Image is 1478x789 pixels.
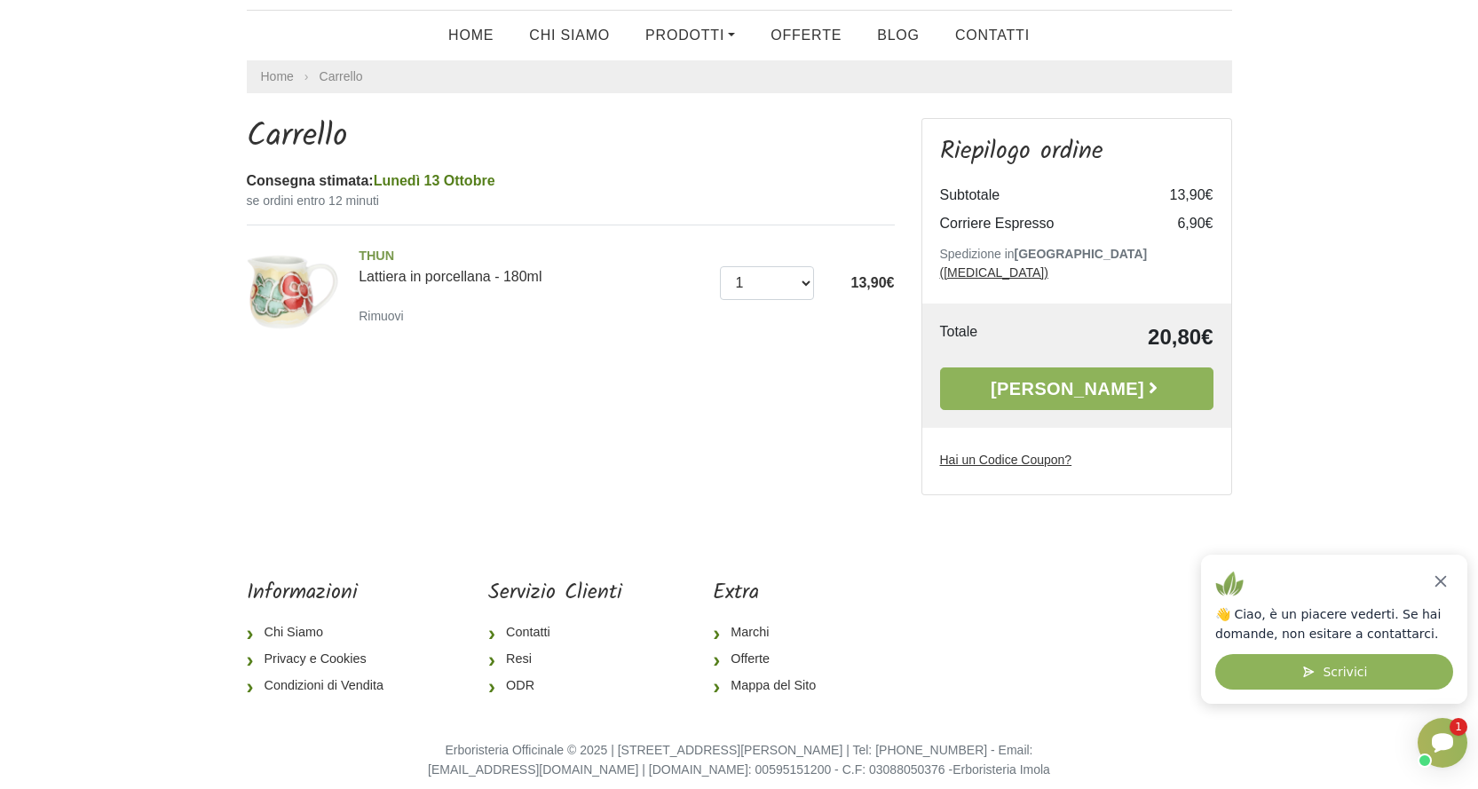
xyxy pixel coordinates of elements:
td: 20,80€ [1040,321,1213,353]
a: Chi Siamo [511,18,628,53]
td: 13,90€ [1142,181,1213,209]
h5: Informazioni [247,580,398,606]
span: THUN [359,247,707,266]
a: Privacy e Cookies [247,646,398,673]
p: Spedizione in [940,245,1213,282]
a: OFFERTE [753,18,859,53]
a: Resi [488,646,622,673]
a: Home [261,67,294,86]
a: Contatti [488,619,622,646]
a: Blog [859,18,937,53]
td: 6,90€ [1142,209,1213,238]
a: Home [431,18,511,53]
a: ODR [488,673,622,699]
h1: Carrello [247,118,895,156]
iframe: Smartsupp widget button [1418,718,1467,768]
u: Hai un Codice Coupon? [940,453,1072,467]
a: Chi Siamo [247,619,398,646]
small: se ordini entro 12 minuti [247,192,895,210]
img: Lattiera in porcellana - 180ml [241,240,346,345]
a: Contatti [937,18,1047,53]
a: Erboristeria Imola [952,762,1050,777]
nav: breadcrumb [247,60,1232,93]
a: Marchi [713,619,830,646]
small: Erboristeria Officinale © 2025 | [STREET_ADDRESS][PERSON_NAME] | Tel: [PHONE_NUMBER] - Email: [EM... [428,743,1050,777]
a: Prodotti [628,18,753,53]
a: Condizioni di Vendita [247,673,398,699]
a: Carrello [320,69,363,83]
h5: Extra [713,580,830,606]
td: Corriere Espresso [940,209,1142,238]
a: Rimuovi [359,304,411,327]
span: Lunedì 13 Ottobre [374,173,495,188]
b: [GEOGRAPHIC_DATA] [1015,247,1148,261]
a: ([MEDICAL_DATA]) [940,265,1048,280]
a: Offerte [713,646,830,673]
h5: Servizio Clienti [488,580,622,606]
h3: Riepilogo ordine [940,137,1213,167]
a: THUNLattiera in porcellana - 180ml [359,247,707,284]
a: Mappa del Sito [713,673,830,699]
div: Consegna stimata: [247,170,895,192]
small: Rimuovi [359,309,404,323]
td: Totale [940,321,1040,353]
span: 13,90€ [851,275,895,290]
iframe: fb:page Facebook Social Plugin [921,580,1231,643]
td: Subtotale [940,181,1142,209]
a: [PERSON_NAME] [940,367,1213,410]
label: Hai un Codice Coupon? [940,451,1072,469]
iframe: Smartsupp widget popup [1201,555,1467,704]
